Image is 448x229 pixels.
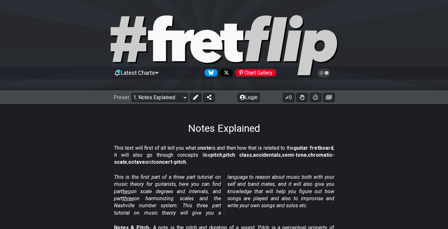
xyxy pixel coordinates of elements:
[188,122,260,134] h1: Notes Explained
[114,145,334,166] p: This text will first of all tell you what a is and then how that is related to the , it will also...
[233,69,276,76] a: #fretflip at Pinterest
[283,93,294,102] button: 0
[253,152,281,158] strong: accidentals
[123,195,134,201] span: three
[123,188,131,194] span: two
[294,145,333,151] strong: guitar fretboard
[114,174,334,216] em: This is the first part of a three part tutorial on music theory for guitarists, here you can find...
[202,69,217,76] a: Follow #fretflip at Bluesky
[323,93,335,102] button: Create image
[190,93,201,102] button: Edit Preset
[200,145,211,151] strong: note
[282,152,307,158] strong: semi-tone
[114,94,129,100] span: Preset
[320,70,328,76] span: Toggle light / dark theme
[128,159,145,165] strong: octave
[153,159,186,165] strong: concert-pitch
[235,69,276,76] div: Chart Gallery
[217,69,233,76] a: Follow #fretflip at X
[310,93,321,102] button: Print
[132,93,188,102] select: Preset
[238,93,260,102] button: Login
[296,93,308,102] button: Toggle Dexterity for all fretkits
[223,152,252,158] strong: pitch class
[121,69,155,76] span: Latest Charts
[210,152,222,158] strong: pitch
[203,93,215,102] button: Share Preset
